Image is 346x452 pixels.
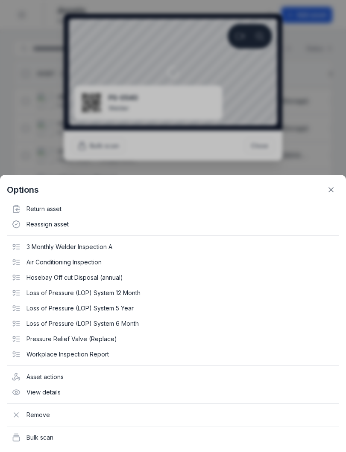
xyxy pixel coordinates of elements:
div: 3 Monthly Welder Inspection A [7,239,339,255]
div: Air Conditioning Inspection [7,255,339,270]
div: Loss of Pressure (LOP) System 6 Month [7,316,339,331]
div: View details [7,385,339,400]
div: Asset actions [7,369,339,385]
div: Hosebay Off cut Disposal (annual) [7,270,339,285]
div: Workplace Inspection Report [7,347,339,362]
div: Loss of Pressure (LOP) System 12 Month [7,285,339,301]
div: Remove [7,407,339,423]
div: Pressure Relief Valve (Replace) [7,331,339,347]
div: Loss of Pressure (LOP) System 5 Year [7,301,339,316]
strong: Options [7,184,39,196]
div: Reassign asset [7,217,339,232]
div: Return asset [7,201,339,217]
div: Bulk scan [7,430,339,445]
